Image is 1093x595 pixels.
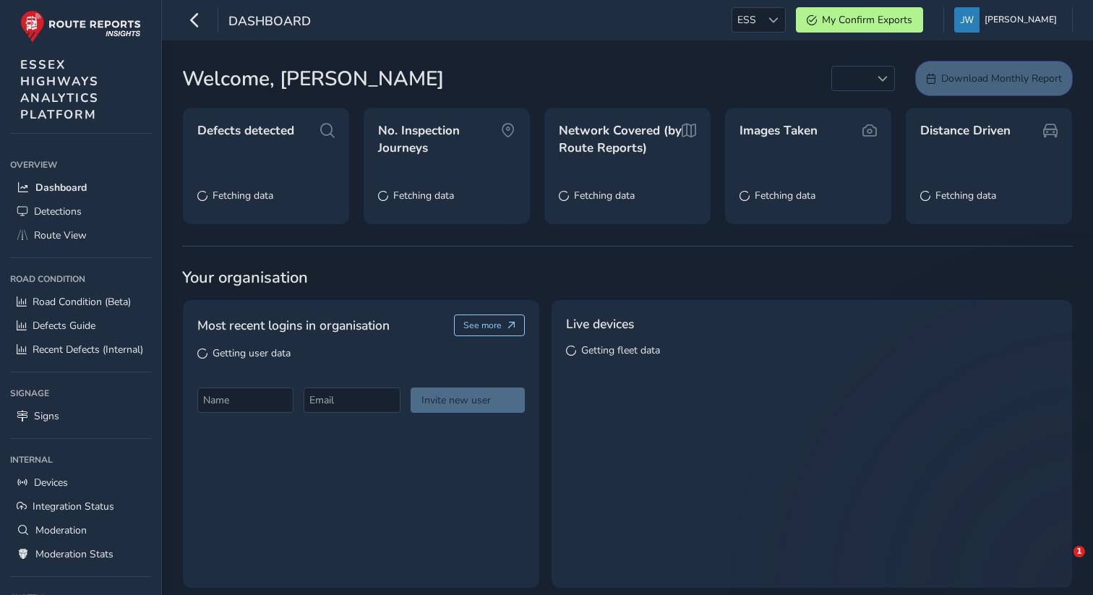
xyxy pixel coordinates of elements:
[10,542,151,566] a: Moderation Stats
[33,295,131,309] span: Road Condition (Beta)
[10,314,151,338] a: Defects Guide
[10,449,151,471] div: Internal
[182,267,1073,288] span: Your organisation
[34,205,82,218] span: Detections
[10,290,151,314] a: Road Condition (Beta)
[732,8,761,32] span: ESS
[10,404,151,428] a: Signs
[228,12,311,33] span: Dashboard
[796,7,923,33] button: My Confirm Exports
[213,346,291,360] span: Getting user data
[985,7,1057,33] span: [PERSON_NAME]
[33,343,143,356] span: Recent Defects (Internal)
[10,495,151,518] a: Integration Status
[935,189,996,202] span: Fetching data
[35,181,87,194] span: Dashboard
[197,122,294,140] span: Defects detected
[20,56,99,123] span: ESSEX HIGHWAYS ANALYTICS PLATFORM
[1073,546,1085,557] span: 1
[1044,546,1079,581] iframe: Intercom live chat
[920,122,1011,140] span: Distance Driven
[463,320,502,331] span: See more
[35,523,87,537] span: Moderation
[10,154,151,176] div: Overview
[34,476,68,489] span: Devices
[20,10,141,43] img: rr logo
[822,13,912,27] span: My Confirm Exports
[182,64,444,94] span: Welcome, [PERSON_NAME]
[10,382,151,404] div: Signage
[10,338,151,361] a: Recent Defects (Internal)
[34,409,59,423] span: Signs
[755,189,815,202] span: Fetching data
[197,316,390,335] span: Most recent logins in organisation
[581,343,660,357] span: Getting fleet data
[954,7,1062,33] button: [PERSON_NAME]
[213,189,273,202] span: Fetching data
[10,200,151,223] a: Detections
[10,176,151,200] a: Dashboard
[393,189,454,202] span: Fetching data
[378,122,501,156] span: No. Inspection Journeys
[574,189,635,202] span: Fetching data
[10,268,151,290] div: Road Condition
[566,314,634,333] span: Live devices
[304,388,400,413] input: Email
[954,7,980,33] img: diamond-layout
[10,223,151,247] a: Route View
[197,388,293,413] input: Name
[740,122,818,140] span: Images Taken
[33,500,114,513] span: Integration Status
[559,122,682,156] span: Network Covered (by Route Reports)
[454,314,526,336] button: See more
[35,547,113,561] span: Moderation Stats
[34,228,87,242] span: Route View
[33,319,95,333] span: Defects Guide
[10,518,151,542] a: Moderation
[10,471,151,495] a: Devices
